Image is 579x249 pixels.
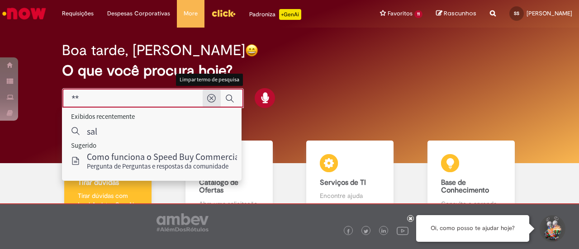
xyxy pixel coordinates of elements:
span: [PERSON_NAME] [527,9,572,17]
b: Tirar dúvidas [78,178,119,187]
b: Catálogo de Ofertas [199,178,238,195]
h2: Boa tarde, [PERSON_NAME] [62,42,245,58]
a: Serviços de TI Encontre ajuda [289,141,411,219]
button: Iniciar Conversa de Suporte [538,215,565,242]
p: Consulte e aprenda [441,199,501,208]
span: Rascunhos [444,9,476,18]
img: click_logo_yellow_360x200.png [211,6,236,20]
a: Tirar dúvidas Tirar dúvidas com Lupi Assist e Gen Ai [47,141,169,219]
div: Oi, como posso te ajudar hoje? [416,215,529,242]
img: logo_footer_linkedin.png [381,229,386,234]
p: Encontre ajuda [320,191,380,200]
img: logo_footer_twitter.png [364,229,368,234]
img: logo_footer_youtube.png [397,225,408,236]
span: Favoritos [388,9,413,18]
h2: O que você procura hoje? [62,63,517,79]
img: logo_footer_facebook.png [346,229,351,234]
span: SS [514,10,519,16]
span: Despesas Corporativas [107,9,170,18]
p: +GenAi [279,9,301,20]
img: happy-face.png [245,44,258,57]
a: Rascunhos [436,9,476,18]
img: ServiceNow [1,5,47,23]
b: Serviços de TI [320,178,366,187]
span: Requisições [62,9,94,18]
a: Base de Conhecimento Consulte e aprenda [411,141,532,219]
div: Padroniza [249,9,301,20]
b: Base de Conhecimento [441,178,489,195]
span: More [184,9,198,18]
p: Abra uma solicitação [199,199,259,208]
span: 11 [414,10,422,18]
img: logo_footer_ambev_rotulo_gray.png [157,213,209,231]
p: Tirar dúvidas com Lupi Assist e Gen Ai [78,191,138,209]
